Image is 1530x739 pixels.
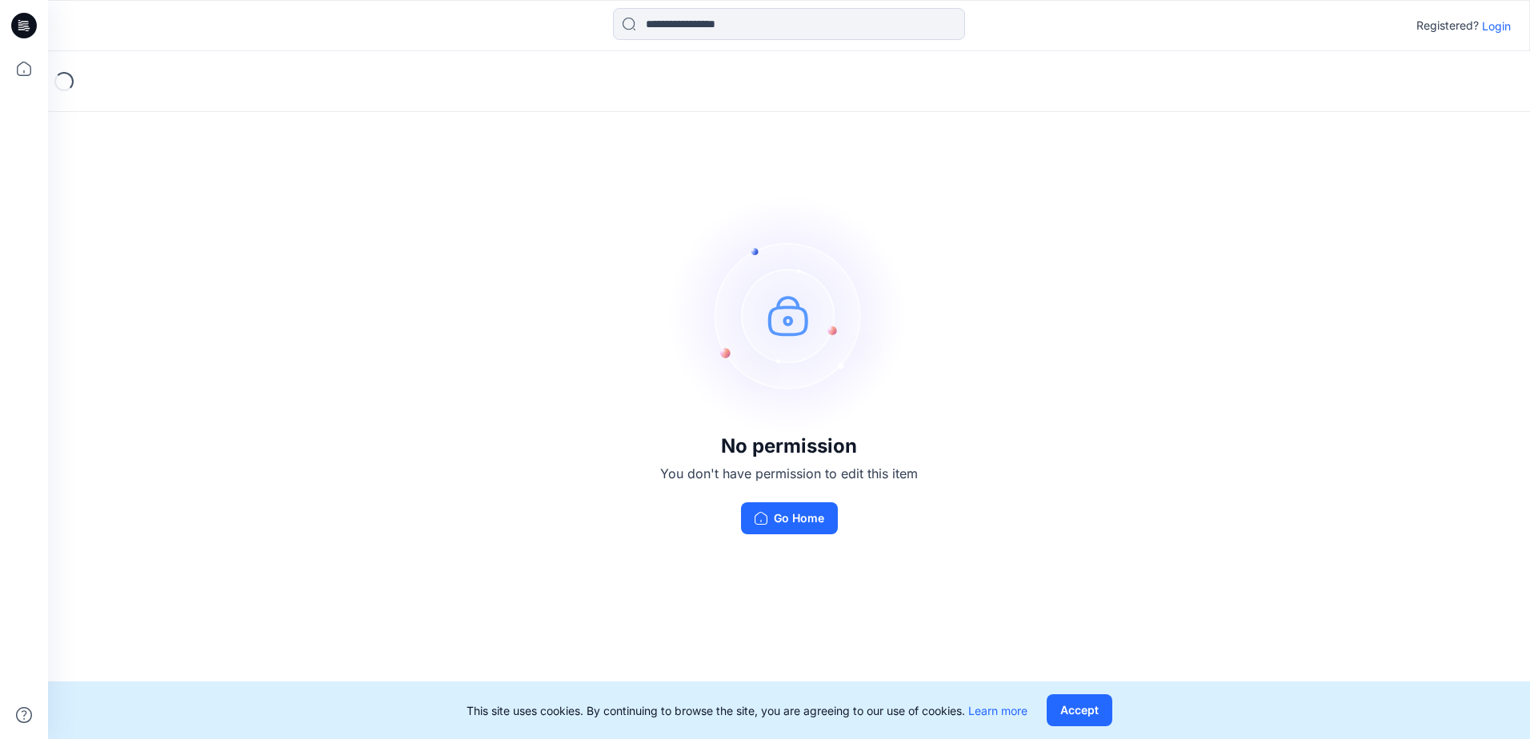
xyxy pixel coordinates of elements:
p: Registered? [1416,16,1479,35]
h3: No permission [660,435,918,457]
button: Go Home [741,502,838,534]
p: Login [1482,18,1511,34]
a: Learn more [968,704,1027,717]
img: no-perm.svg [669,195,909,435]
p: This site uses cookies. By continuing to browse the site, you are agreeing to our use of cookies. [467,702,1027,719]
button: Accept [1047,694,1112,726]
p: You don't have permission to edit this item [660,464,918,483]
